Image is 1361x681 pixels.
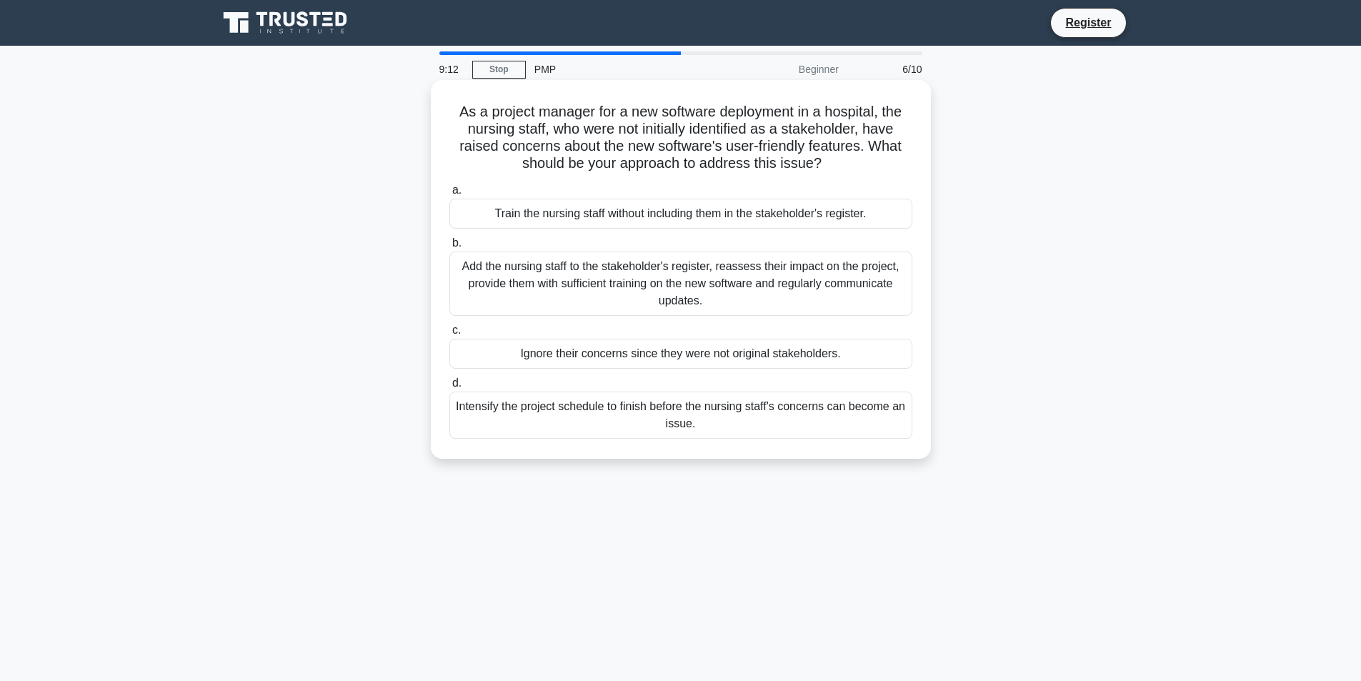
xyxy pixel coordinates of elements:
div: Beginner [722,55,847,84]
span: d. [452,377,462,389]
div: Train the nursing staff without including them in the stakeholder's register. [449,199,912,229]
a: Register [1057,14,1120,31]
div: Intensify the project schedule to finish before the nursing staff's concerns can become an issue. [449,392,912,439]
span: a. [452,184,462,196]
div: 6/10 [847,55,931,84]
span: c. [452,324,461,336]
div: Ignore their concerns since they were not original stakeholders. [449,339,912,369]
span: b. [452,237,462,249]
div: PMP [526,55,722,84]
a: Stop [472,61,526,79]
div: 9:12 [431,55,472,84]
div: Add the nursing staff to the stakeholder's register, reassess their impact on the project, provid... [449,252,912,316]
h5: As a project manager for a new software deployment in a hospital, the nursing staff, who were not... [448,103,914,173]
